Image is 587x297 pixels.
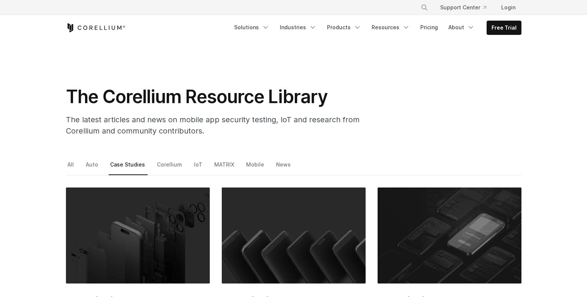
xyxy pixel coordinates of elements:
img: Large US telco pentests 3x faster [378,187,521,283]
a: Solutions [230,21,274,34]
a: Auto [84,159,101,175]
a: Mobile [245,159,267,175]
div: Navigation Menu [412,1,521,14]
a: Pricing [416,21,442,34]
div: Navigation Menu [230,21,521,35]
a: Free Trial [487,21,521,34]
h1: The Corellium Resource Library [66,85,366,108]
a: Login [495,1,521,14]
a: Resources [367,21,414,34]
a: About [444,21,479,34]
img: Faster mobile app pentesting with Corellium [222,187,366,283]
a: Case Studies [109,159,148,175]
a: Industries [275,21,321,34]
span: The latest articles and news on mobile app security testing, IoT and research from Corellium and ... [66,115,360,135]
a: Products [323,21,366,34]
a: All [66,159,76,175]
a: MATRIX [213,159,237,175]
a: News [275,159,293,175]
a: Corellium [155,159,185,175]
a: Corellium Home [66,23,125,32]
img: Major Cybersecurity Services Firm Works with Corellium [66,187,210,283]
button: Search [418,1,431,14]
a: IoT [193,159,205,175]
a: Support Center [434,1,492,14]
